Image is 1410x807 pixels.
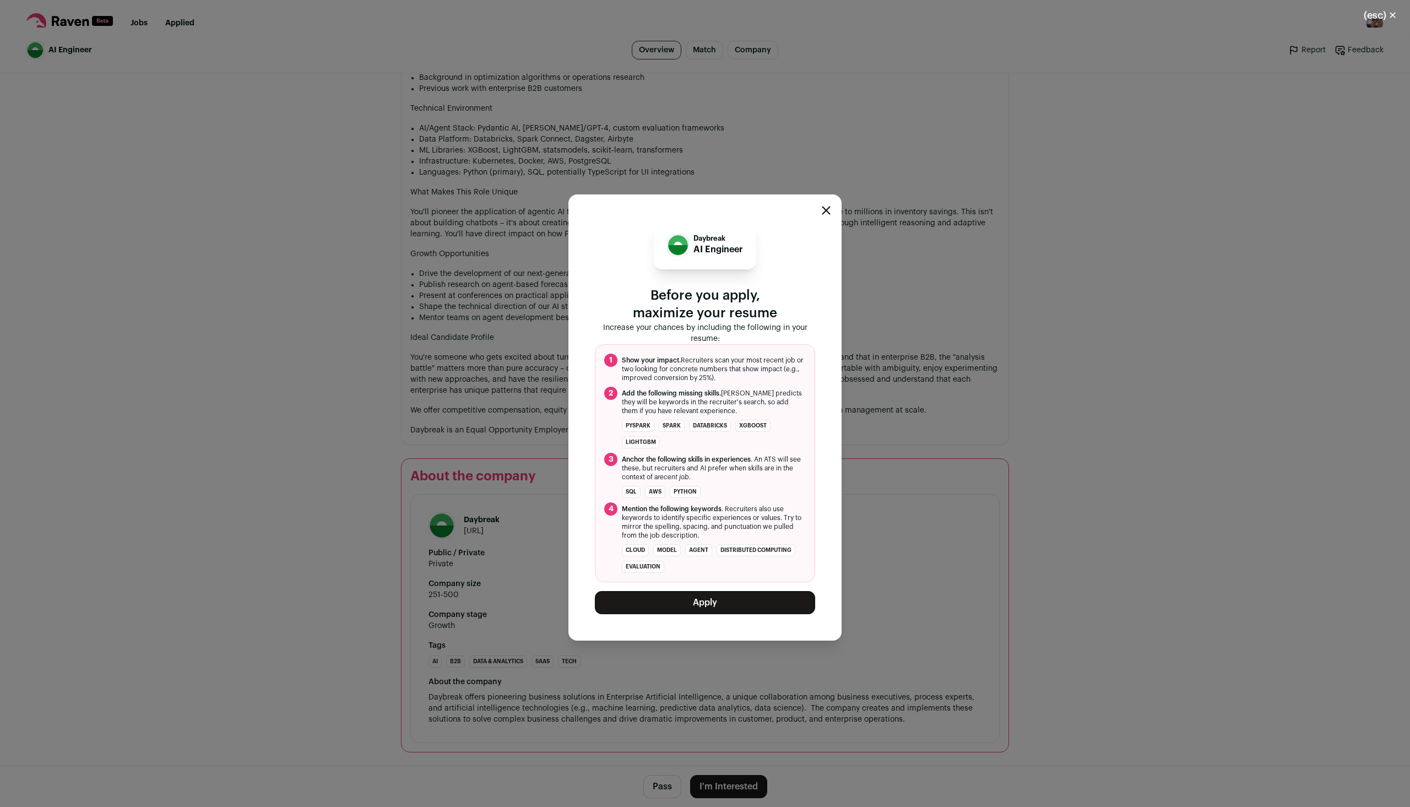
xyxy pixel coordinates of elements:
span: Add the following missing skills. [622,390,721,397]
li: Spark [659,420,685,432]
span: . Recruiters also use keywords to identify specific experiences or values. Try to mirror the spel... [622,505,806,540]
li: SQL [622,486,641,498]
li: LightGBM [622,436,660,448]
li: Databricks [689,420,731,432]
li: AWS [645,486,665,498]
span: Recruiters scan your most recent job or two looking for concrete numbers that show impact (e.g., ... [622,356,806,382]
span: 3 [604,453,617,466]
li: PySpark [622,420,654,432]
p: Increase your chances by including the following in your resume: [595,322,815,344]
li: XGBoost [735,420,771,432]
button: Apply [595,591,815,614]
li: cloud [622,544,649,556]
li: evaluation [622,561,664,573]
p: Daybreak [693,234,743,243]
p: Before you apply, maximize your resume [595,287,815,322]
p: AI Engineer [693,243,743,256]
span: 4 [604,502,617,516]
li: agent [685,544,712,556]
span: Anchor the following skills in experiences [622,456,751,463]
span: . An ATS will see these, but recruiters and AI prefer when skills are in the context of a [622,455,806,481]
li: model [653,544,681,556]
i: recent job. [658,474,691,480]
img: d618cbc6fe6f9657c74ad177abf3bb751376423b7b0a424c057770edc7bf1080.jpg [668,235,688,256]
span: 1 [604,354,617,367]
button: Close modal [1351,3,1410,28]
li: Python [670,486,701,498]
button: Close modal [822,206,831,215]
span: [PERSON_NAME] predicts they will be keywords in the recruiter's search, so add them if you have r... [622,389,806,415]
span: 2 [604,387,617,400]
span: Mention the following keywords [622,506,722,512]
li: distributed computing [717,544,795,556]
span: Show your impact. [622,357,681,364]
